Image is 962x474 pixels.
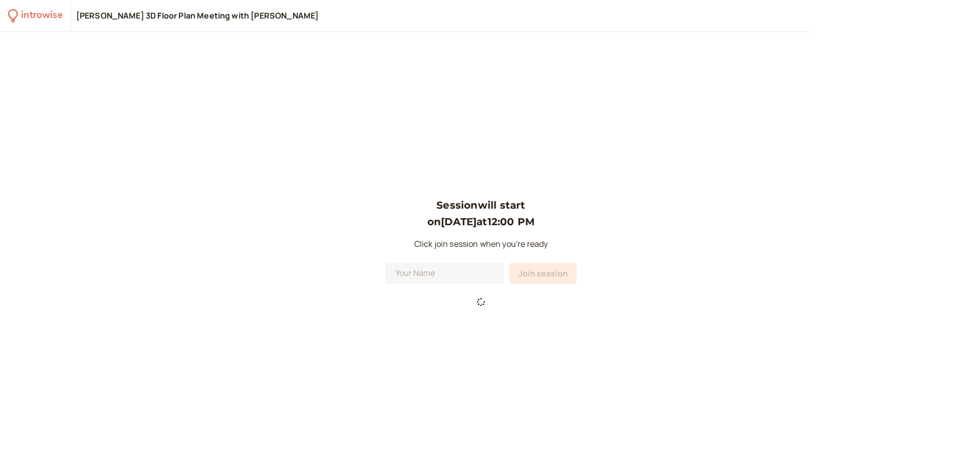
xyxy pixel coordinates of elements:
[21,8,62,24] div: introwise
[385,238,577,251] p: Click join session when you're ready
[385,197,577,230] h3: Session will start on [DATE] at 12:00 PM
[76,11,319,22] div: [PERSON_NAME] 3D Floor Plan Meeting with [PERSON_NAME]
[510,263,577,284] button: Join session
[385,263,504,284] input: Your Name
[519,268,568,279] span: Join session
